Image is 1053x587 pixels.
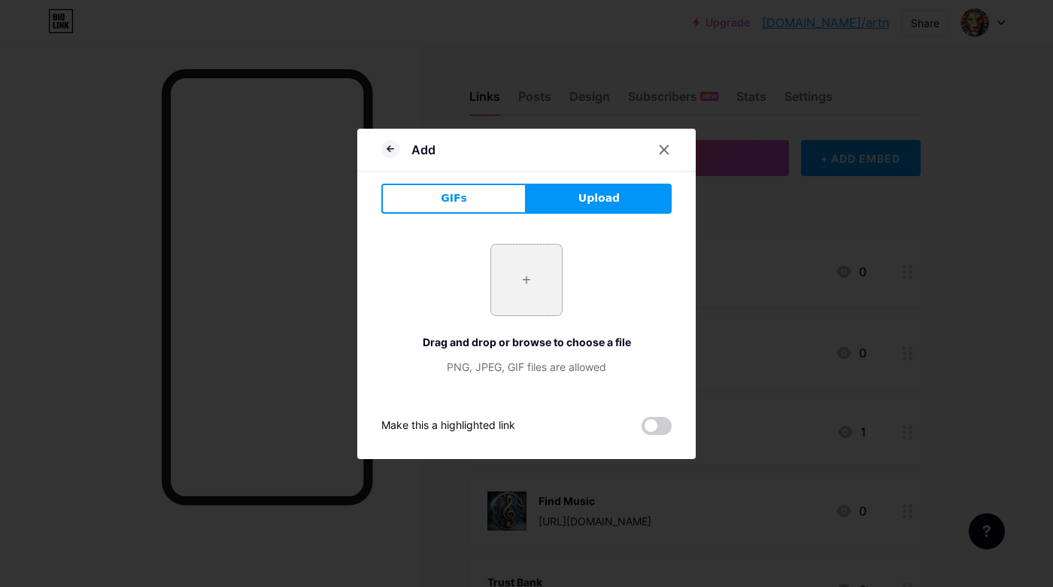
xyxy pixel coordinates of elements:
[441,190,467,206] span: GIFs
[411,141,435,159] div: Add
[381,334,672,350] div: Drag and drop or browse to choose a file
[381,184,526,214] button: GIFs
[381,359,672,375] div: PNG, JPEG, GIF files are allowed
[578,190,620,206] span: Upload
[381,417,515,435] div: Make this a highlighted link
[526,184,672,214] button: Upload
